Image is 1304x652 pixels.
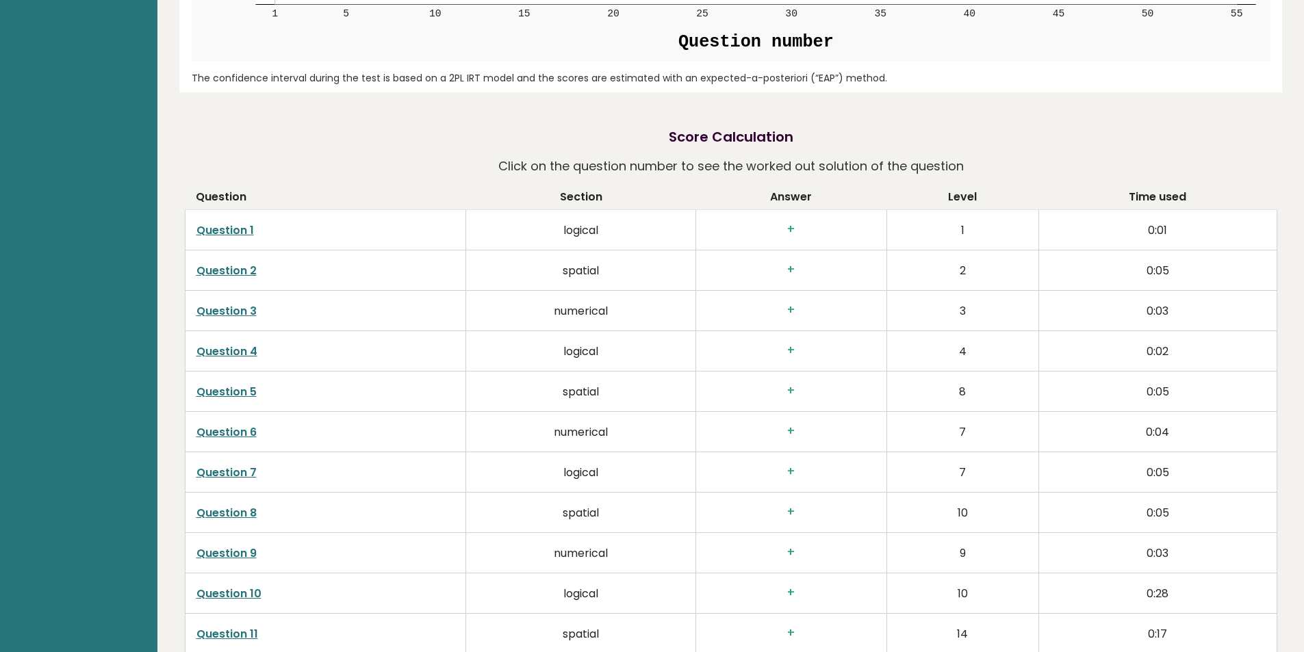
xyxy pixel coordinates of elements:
td: 0:04 [1038,411,1277,452]
a: Question 2 [196,263,257,278]
a: Question 3 [196,303,257,319]
td: 0:03 [1038,290,1277,330]
h3: + [707,424,875,439]
text: 35 [874,9,886,20]
td: logical [466,330,696,371]
p: Click on the question number to see the worked out solution of the question [498,154,964,179]
h3: + [707,343,875,358]
td: logical [466,573,696,613]
text: Question number [678,32,833,52]
td: 4 [886,330,1038,371]
text: 15 [518,9,530,20]
h3: + [707,303,875,317]
a: Question 11 [196,626,258,642]
td: 0:05 [1038,492,1277,532]
h3: + [707,384,875,398]
a: Question 5 [196,384,257,400]
td: 7 [886,411,1038,452]
text: 5 [343,9,349,20]
td: numerical [466,290,696,330]
td: 10 [886,573,1038,613]
td: 0:28 [1038,573,1277,613]
th: Section [466,189,696,210]
td: 0:05 [1038,371,1277,411]
a: Question 9 [196,545,257,561]
h3: + [707,545,875,560]
a: Question 8 [196,505,257,521]
text: 45 [1052,9,1064,20]
th: Level [886,189,1038,210]
td: 7 [886,452,1038,492]
td: numerical [466,532,696,573]
div: The confidence interval during the test is based on a 2PL IRT model and the scores are estimated ... [192,71,1270,86]
text: 10 [429,9,441,20]
td: spatial [466,250,696,290]
td: 0:05 [1038,452,1277,492]
td: 0:05 [1038,250,1277,290]
td: spatial [466,371,696,411]
text: 40 [963,9,975,20]
td: 10 [886,492,1038,532]
td: 8 [886,371,1038,411]
h3: + [707,586,875,600]
h2: Score Calculation [669,127,793,147]
h3: + [707,263,875,277]
h3: + [707,626,875,640]
th: Answer [696,189,887,210]
h3: + [707,222,875,237]
td: numerical [466,411,696,452]
td: 1 [886,209,1038,250]
a: Question 6 [196,424,257,440]
a: Question 10 [196,586,261,601]
th: Time used [1038,189,1277,210]
td: 0:02 [1038,330,1277,371]
a: Question 7 [196,465,257,480]
text: 50 [1141,9,1153,20]
a: Question 1 [196,222,254,238]
td: 0:01 [1038,209,1277,250]
text: 55 [1230,9,1242,20]
text: 20 [607,9,619,20]
td: logical [466,209,696,250]
td: 0:03 [1038,532,1277,573]
h3: + [707,505,875,519]
td: logical [466,452,696,492]
h3: + [707,465,875,479]
text: 25 [696,9,708,20]
td: 3 [886,290,1038,330]
td: 9 [886,532,1038,573]
text: 1 [272,9,278,20]
th: Question [185,189,466,210]
text: 30 [785,9,797,20]
td: spatial [466,492,696,532]
a: Question 4 [196,343,257,359]
td: 2 [886,250,1038,290]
